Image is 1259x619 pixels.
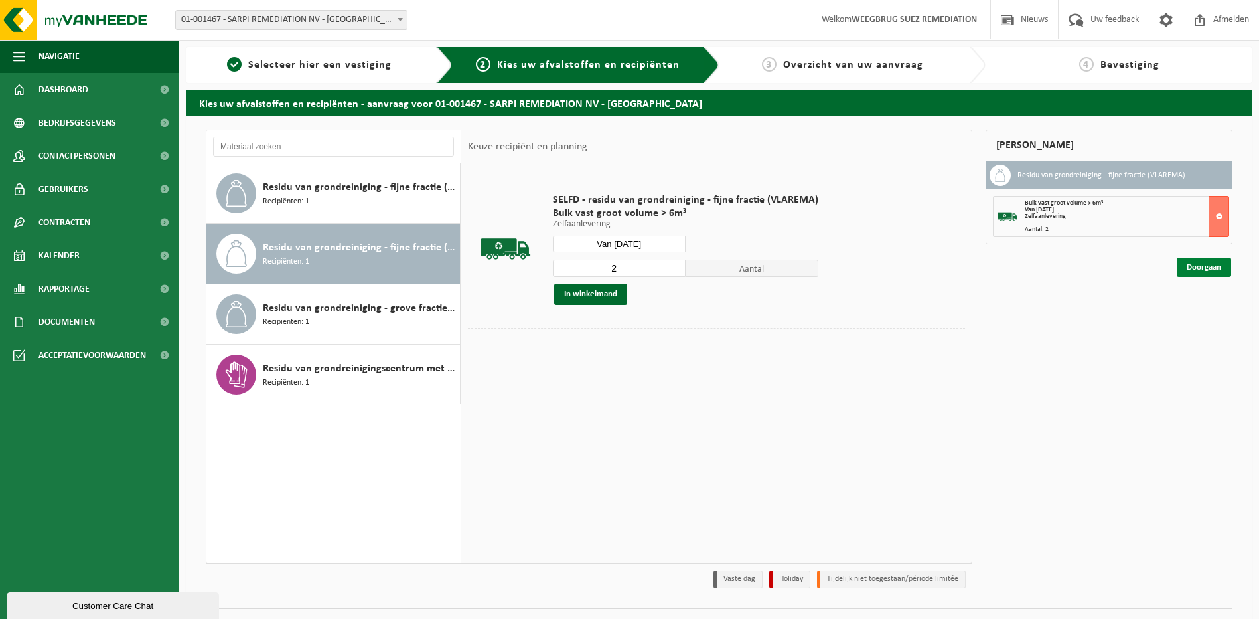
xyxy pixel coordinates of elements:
input: Selecteer datum [553,236,686,252]
span: Overzicht van uw aanvraag [783,60,923,70]
span: Acceptatievoorwaarden [38,339,146,372]
span: Navigatie [38,40,80,73]
span: Contracten [38,206,90,239]
strong: Van [DATE] [1025,206,1054,213]
span: 4 [1079,57,1094,72]
span: Kies uw afvalstoffen en recipiënten [497,60,680,70]
span: Bulk vast groot volume > 6m³ [553,207,818,220]
strong: WEEGBRUG SUEZ REMEDIATION [852,15,977,25]
button: In winkelmand [554,284,627,305]
p: Zelfaanlevering [553,220,818,229]
span: Documenten [38,306,95,339]
div: Keuze recipiënt en planning [461,130,594,163]
a: 1Selecteer hier een vestiging [192,57,426,73]
span: Rapportage [38,272,90,306]
button: Residu van grondreiniging - fijne fractie (VLAREBO) Recipiënten: 1 [206,163,461,224]
li: Vaste dag [713,571,763,588]
span: 1 [227,57,242,72]
div: Aantal: 2 [1025,226,1228,233]
span: Dashboard [38,73,88,106]
span: Aantal [686,260,818,277]
div: Zelfaanlevering [1025,213,1228,220]
span: Bedrijfsgegevens [38,106,116,139]
li: Tijdelijk niet toegestaan/période limitée [817,571,966,588]
span: 2 [476,57,490,72]
iframe: chat widget [7,590,222,619]
li: Holiday [769,571,810,588]
h2: Kies uw afvalstoffen en recipiënten - aanvraag voor 01-001467 - SARPI REMEDIATION NV - [GEOGRAPHI... [186,90,1252,116]
span: Recipiënten: 1 [263,316,309,329]
span: Selecteer hier een vestiging [248,60,392,70]
span: 01-001467 - SARPI REMEDIATION NV - GRIMBERGEN [176,11,407,29]
span: SELFD - residu van grondreiniging - fijne fractie (VLAREMA) [553,193,818,207]
span: Recipiënten: 1 [263,256,309,268]
span: Bulk vast groot volume > 6m³ [1025,199,1103,207]
span: Gebruikers [38,173,88,206]
h3: Residu van grondreiniging - fijne fractie (VLAREMA) [1017,165,1185,186]
span: 01-001467 - SARPI REMEDIATION NV - GRIMBERGEN [175,10,407,30]
span: Kalender [38,239,80,272]
button: Residu van grondreinigingscentrum met >0,1% asbest (HGB + NHGB) Recipiënten: 1 [206,345,461,404]
button: Residu van grondreiniging - grove fractie (VLAREMA) (conform voorwaarden verlaagde heffing) Recip... [206,284,461,345]
span: Contactpersonen [38,139,115,173]
span: Residu van grondreinigingscentrum met >0,1% asbest (HGB + NHGB) [263,361,457,377]
span: Residu van grondreiniging - grove fractie (VLAREMA) (conform voorwaarden verlaagde heffing) [263,300,457,316]
span: Recipiënten: 1 [263,195,309,208]
div: [PERSON_NAME] [986,130,1232,161]
span: 3 [762,57,777,72]
span: Residu van grondreiniging - fijne fractie (VLAREMA) [263,240,457,256]
button: Residu van grondreiniging - fijne fractie (VLAREMA) Recipiënten: 1 [206,224,461,284]
input: Materiaal zoeken [213,137,454,157]
span: Bevestiging [1100,60,1159,70]
a: Doorgaan [1177,258,1231,277]
span: Recipiënten: 1 [263,377,309,389]
span: Residu van grondreiniging - fijne fractie (VLAREBO) [263,179,457,195]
